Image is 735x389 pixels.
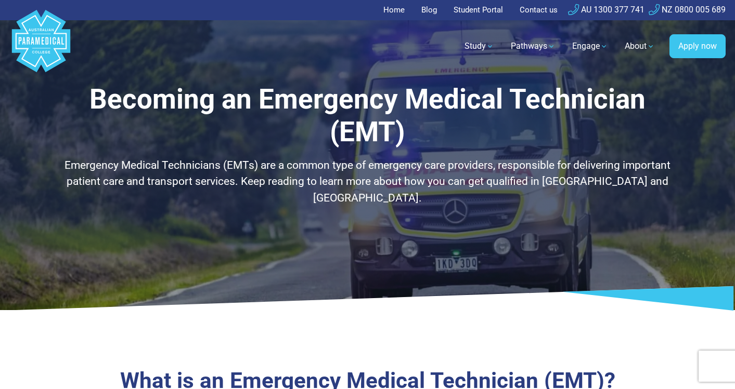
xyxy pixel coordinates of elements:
a: Australian Paramedical College [10,20,72,73]
a: Apply now [669,34,726,58]
a: About [618,32,661,61]
a: Engage [566,32,614,61]
a: Pathways [505,32,562,61]
h1: Becoming an Emergency Medical Technician (EMT) [63,83,672,149]
a: AU 1300 377 741 [568,5,644,15]
a: NZ 0800 005 689 [649,5,726,15]
p: Emergency Medical Technicians (EMTs) are a common type of emergency care providers, responsible f... [63,157,672,207]
a: Study [458,32,500,61]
